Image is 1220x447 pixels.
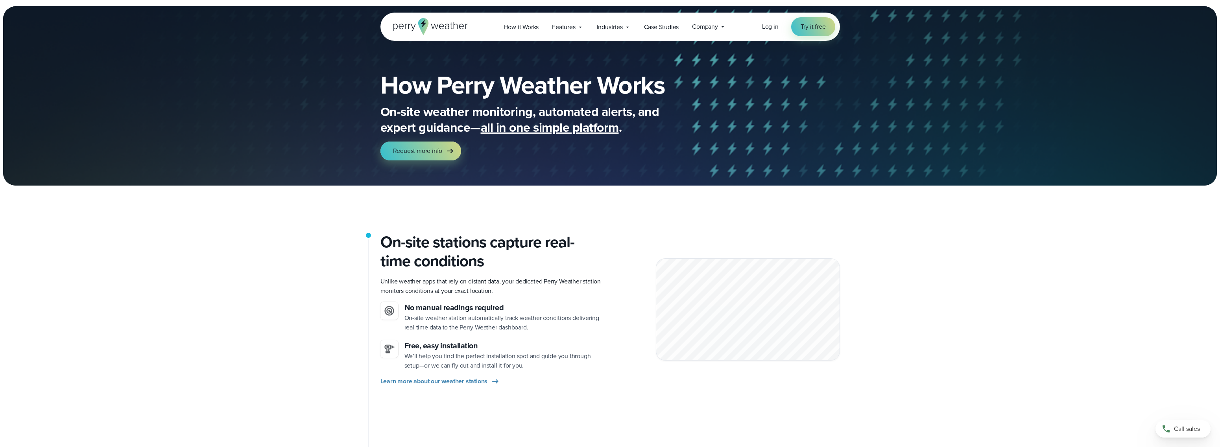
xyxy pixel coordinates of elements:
span: Industries [597,22,623,32]
span: Call sales [1174,424,1200,434]
span: Learn more about our weather stations [380,377,488,386]
h1: How Perry Weather Works [380,72,722,97]
p: On-site weather monitoring, automated alerts, and expert guidance— . [380,104,695,135]
h3: Free, easy installation [404,340,604,351]
span: Company [692,22,718,31]
span: Features [552,22,575,32]
a: Case Studies [637,19,686,35]
a: Request more info [380,142,461,160]
span: Request more info [393,146,443,156]
a: Call sales [1155,420,1211,438]
a: How it Works [497,19,546,35]
p: On-site weather station automatically track weather conditions delivering real-time data to the P... [404,313,604,332]
span: all in one simple platform [481,118,619,137]
p: We’ll help you find the perfect installation spot and guide you through setup—or we can fly out a... [404,351,604,370]
p: Unlike weather apps that rely on distant data, your dedicated Perry Weather station monitors cond... [380,277,604,296]
h2: On-site stations capture real-time conditions [380,233,604,270]
span: Case Studies [644,22,679,32]
a: Log in [762,22,779,31]
span: Try it free [801,22,826,31]
a: Learn more about our weather stations [380,377,500,386]
span: How it Works [504,22,539,32]
h3: No manual readings required [404,302,604,313]
a: Try it free [791,17,835,36]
